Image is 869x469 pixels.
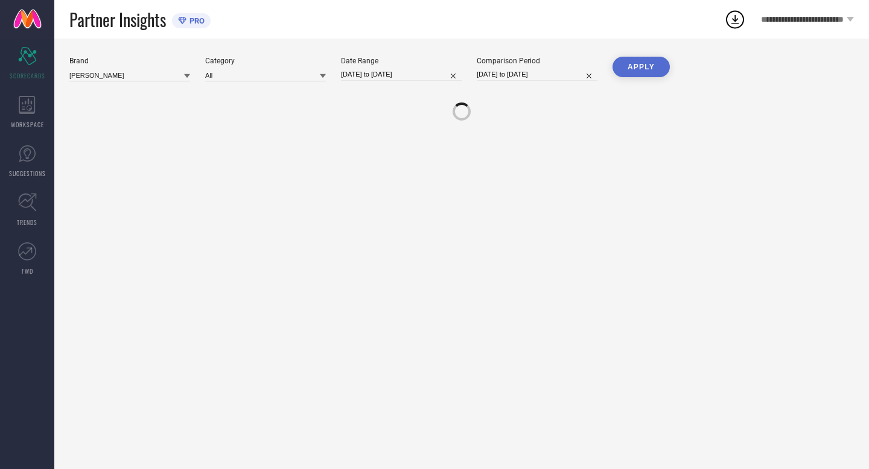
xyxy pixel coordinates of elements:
[186,16,205,25] span: PRO
[17,218,37,227] span: TRENDS
[69,57,190,65] div: Brand
[613,57,670,77] button: APPLY
[477,57,597,65] div: Comparison Period
[205,57,326,65] div: Category
[341,57,462,65] div: Date Range
[477,68,597,81] input: Select comparison period
[22,266,33,275] span: FWD
[69,7,166,32] span: Partner Insights
[10,71,45,80] span: SCORECARDS
[9,169,46,178] span: SUGGESTIONS
[724,8,746,30] div: Open download list
[341,68,462,81] input: Select date range
[11,120,44,129] span: WORKSPACE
